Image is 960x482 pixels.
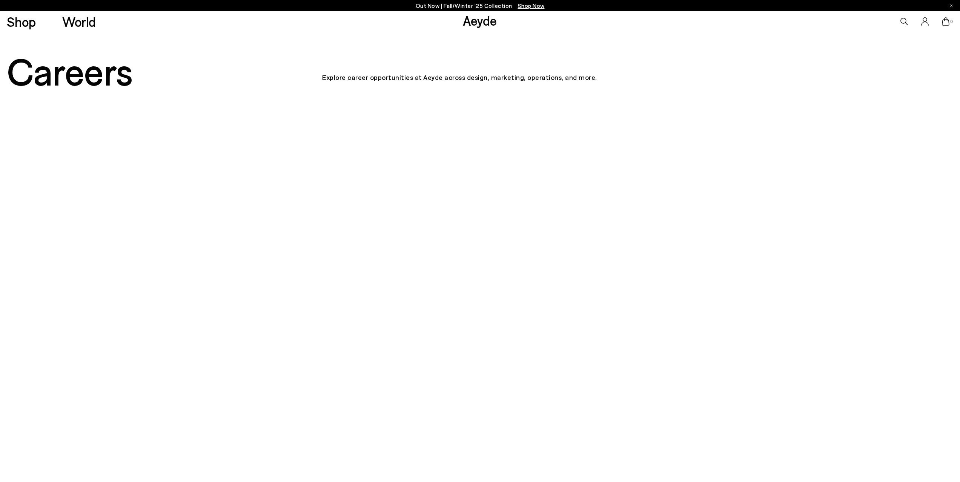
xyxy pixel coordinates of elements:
span: 0 [949,20,953,24]
p: Explore career opportunities at Aeyde across design, marketing, operations, and more. [322,59,638,82]
a: Aeyde [463,12,497,28]
a: 0 [942,17,949,26]
span: Navigate to /collections/new-in [518,2,545,9]
a: World [62,15,96,28]
a: Shop [7,15,36,28]
p: Out Now | Fall/Winter ‘25 Collection [416,1,545,11]
div: Careers [7,50,323,91]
